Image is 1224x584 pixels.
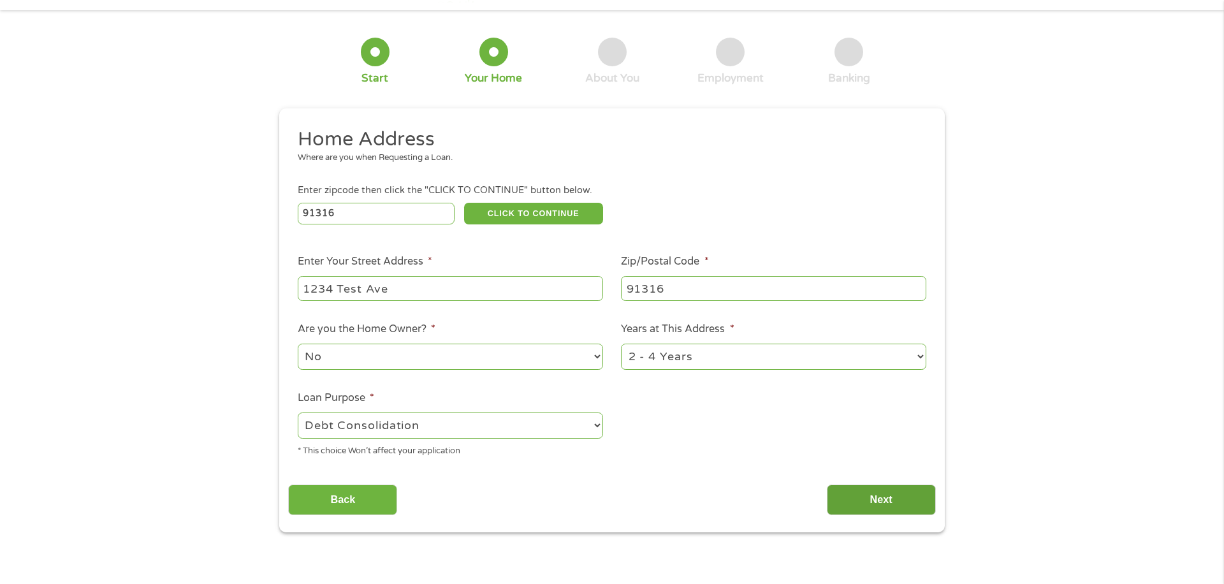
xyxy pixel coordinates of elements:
div: Employment [697,71,764,85]
input: Enter Zipcode (e.g 01510) [298,203,455,224]
label: Loan Purpose [298,391,374,405]
label: Zip/Postal Code [621,255,708,268]
input: 1 Main Street [298,276,603,300]
label: Enter Your Street Address [298,255,432,268]
div: Your Home [465,71,522,85]
label: Are you the Home Owner? [298,323,435,336]
div: Banking [828,71,870,85]
div: Where are you when Requesting a Loan. [298,152,917,164]
h2: Home Address [298,127,917,152]
div: Enter zipcode then click the "CLICK TO CONTINUE" button below. [298,184,926,198]
div: * This choice Won’t affect your application [298,441,603,458]
div: Start [361,71,388,85]
label: Years at This Address [621,323,734,336]
div: About You [585,71,639,85]
button: CLICK TO CONTINUE [464,203,603,224]
input: Next [827,485,936,516]
input: Back [288,485,397,516]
